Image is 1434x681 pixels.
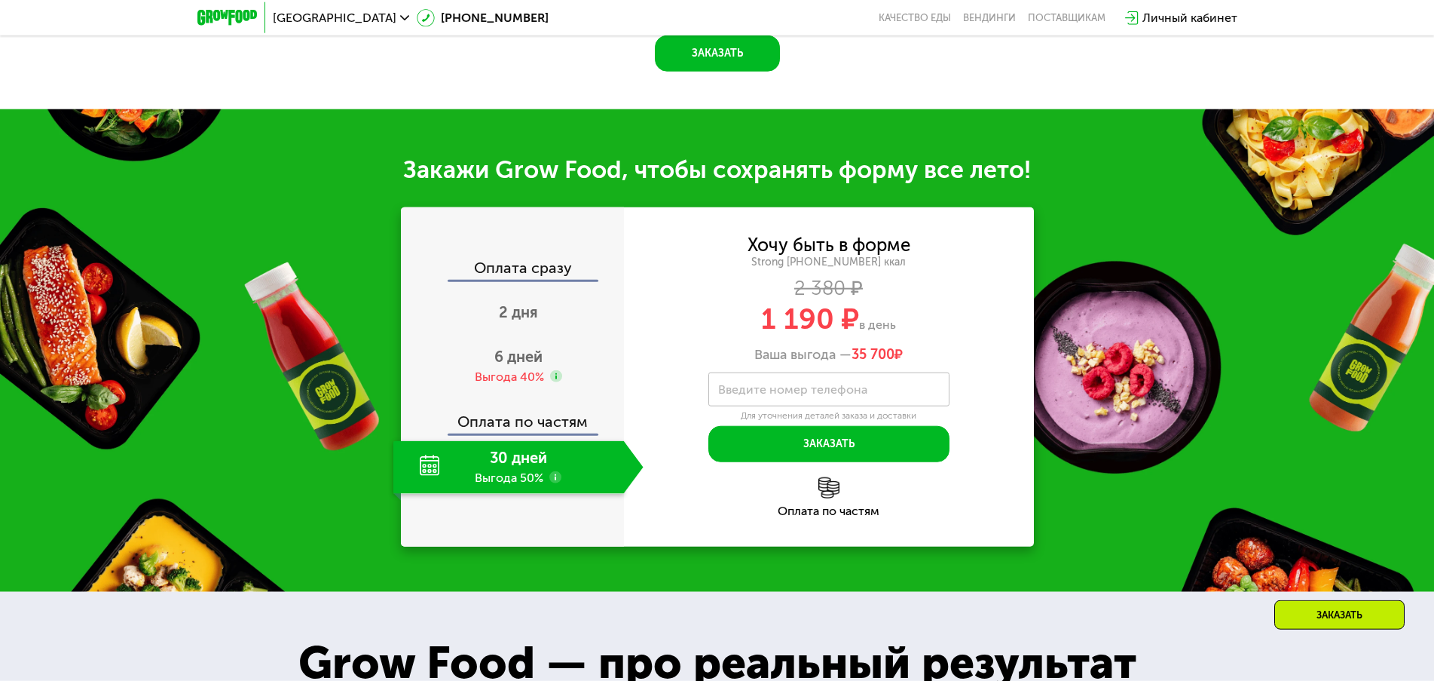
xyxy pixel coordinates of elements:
div: Оплата по частям [402,399,624,434]
span: 6 дней [494,348,543,366]
span: 35 700 [852,346,894,363]
div: Для уточнения деталей заказа и доставки [708,410,949,422]
button: Заказать [708,426,949,462]
a: Качество еды [879,12,951,24]
span: [GEOGRAPHIC_DATA] [273,12,396,24]
div: Выгода 40% [475,369,544,385]
div: Ваша выгода — [624,347,1034,364]
div: Оплата сразу [402,260,624,280]
a: Вендинги [963,12,1016,24]
div: поставщикам [1028,12,1105,24]
div: Личный кабинет [1142,9,1237,27]
span: ₽ [852,347,903,364]
span: 1 190 ₽ [761,302,859,336]
label: Введите номер телефона [718,385,867,394]
div: Strong [PHONE_NUMBER] ккал [624,256,1034,269]
div: Оплата по частям [624,505,1034,517]
div: 2 380 ₽ [624,281,1034,297]
a: [PHONE_NUMBER] [417,9,549,27]
span: 2 дня [499,303,538,321]
div: Хочу быть в форме [748,237,910,253]
div: Заказать [1274,600,1405,630]
span: в день [859,317,896,332]
img: l6xcnZfty9opOoJh.png [818,477,839,498]
button: Заказать [655,35,780,72]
